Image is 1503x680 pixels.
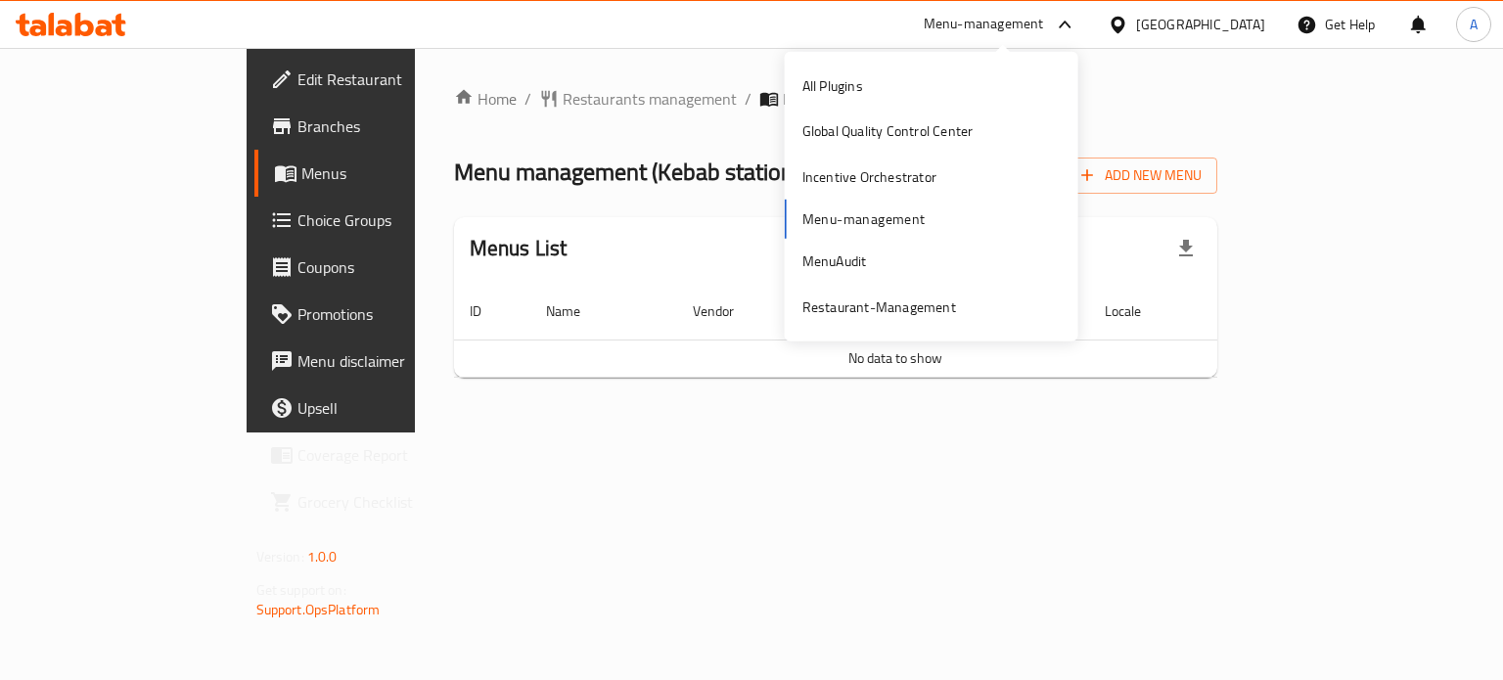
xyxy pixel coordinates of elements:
[254,338,498,385] a: Menu disclaimer
[1066,158,1217,194] button: Add New Menu
[454,150,934,194] span: Menu management ( Kebab station restaurant llc )
[297,68,482,91] span: Edit Restaurant
[539,87,737,111] a: Restaurants management
[802,250,867,272] div: MenuAudit
[297,349,482,373] span: Menu disclaimer
[297,396,482,420] span: Upsell
[563,87,737,111] span: Restaurants management
[297,490,482,514] span: Grocery Checklist
[1105,299,1166,323] span: Locale
[1081,163,1202,188] span: Add New Menu
[924,13,1044,36] div: Menu-management
[254,478,498,525] a: Grocery Checklist
[254,291,498,338] a: Promotions
[783,87,828,111] span: Menus
[254,385,498,431] a: Upsell
[256,577,346,603] span: Get support on:
[297,302,482,326] span: Promotions
[297,208,482,232] span: Choice Groups
[307,544,338,569] span: 1.0.0
[524,87,531,111] li: /
[254,56,498,103] a: Edit Restaurant
[802,295,956,317] div: Restaurant-Management
[254,150,498,197] a: Menus
[254,197,498,244] a: Choice Groups
[848,345,942,371] span: No data to show
[254,244,498,291] a: Coupons
[297,114,482,138] span: Branches
[802,75,863,97] div: All Plugins
[254,431,498,478] a: Coverage Report
[745,87,751,111] li: /
[470,299,507,323] span: ID
[470,234,568,263] h2: Menus List
[301,161,482,185] span: Menus
[297,443,482,467] span: Coverage Report
[1136,14,1265,35] div: [GEOGRAPHIC_DATA]
[546,299,606,323] span: Name
[1470,14,1478,35] span: A
[802,120,974,142] div: Global Quality Control Center
[1190,281,1337,340] th: Actions
[297,255,482,279] span: Coupons
[1162,225,1209,272] div: Export file
[693,299,759,323] span: Vendor
[802,166,936,188] div: Incentive Orchestrator
[256,544,304,569] span: Version:
[256,597,381,622] a: Support.OpsPlatform
[254,103,498,150] a: Branches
